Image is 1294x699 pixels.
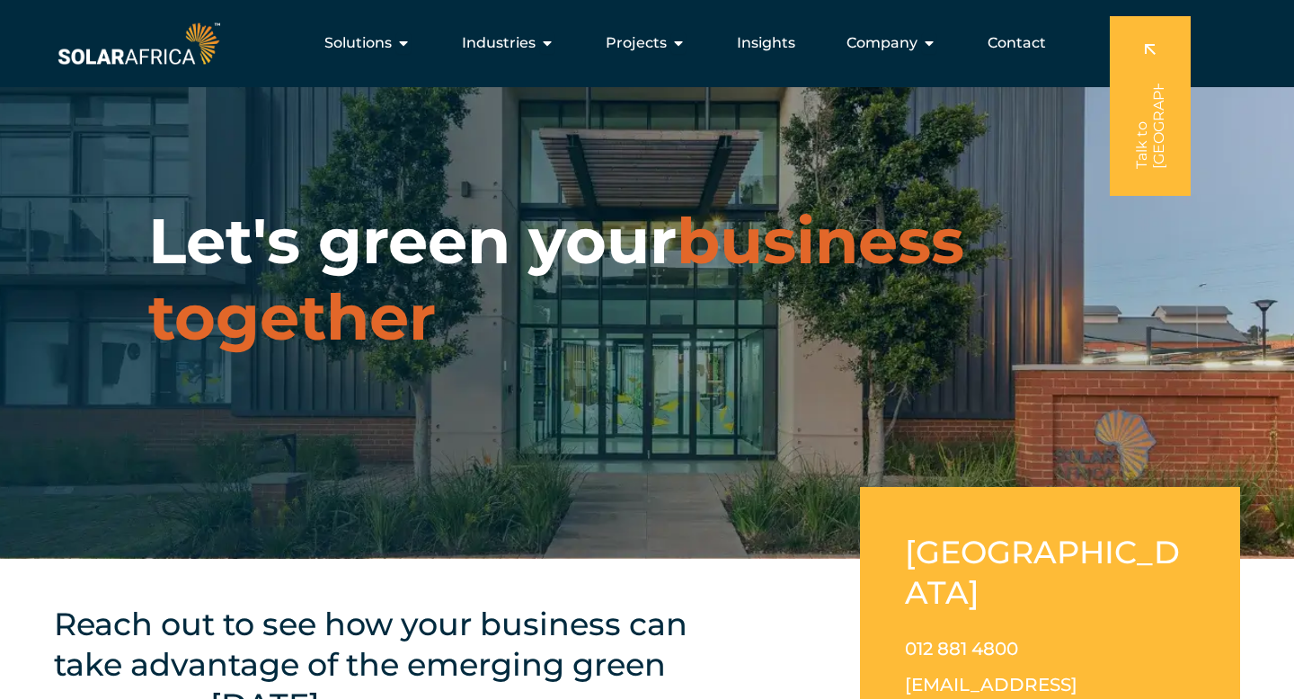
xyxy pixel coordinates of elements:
[905,532,1195,613] h2: [GEOGRAPHIC_DATA]
[148,202,964,356] span: business together
[324,32,392,54] span: Solutions
[905,638,1018,659] a: 012 881 4800
[224,25,1060,61] div: Menu Toggle
[148,203,1146,356] h1: Let's green your
[606,32,667,54] span: Projects
[224,25,1060,61] nav: Menu
[462,32,536,54] span: Industries
[737,32,795,54] a: Insights
[988,32,1046,54] a: Contact
[846,32,917,54] span: Company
